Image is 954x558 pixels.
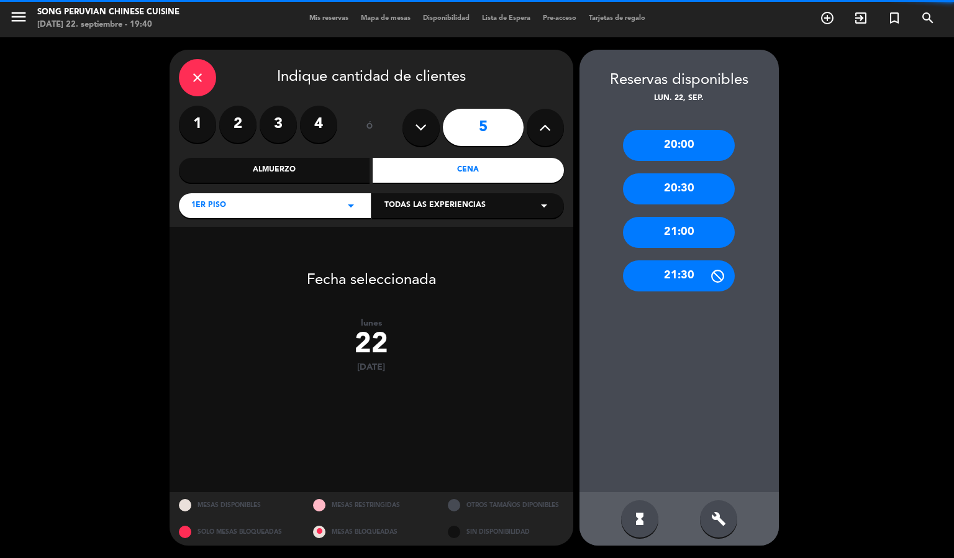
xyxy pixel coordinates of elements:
div: OTROS TAMAÑOS DIPONIBLES [438,492,573,519]
span: Tarjetas de regalo [583,15,652,22]
label: 1 [179,106,216,143]
label: 3 [260,106,297,143]
div: lunes [170,318,573,329]
label: 4 [300,106,337,143]
div: 21:30 [623,260,735,291]
div: MESAS RESTRINGIDAS [304,492,438,519]
div: 20:00 [623,130,735,161]
span: Disponibilidad [417,15,476,22]
div: Almuerzo [179,158,370,183]
div: 20:30 [623,173,735,204]
i: add_circle_outline [820,11,835,25]
label: 2 [219,106,257,143]
div: MESAS DISPONIBLES [170,492,304,519]
div: 21:00 [623,217,735,248]
i: search [920,11,935,25]
div: SIN DISPONIBILIDAD [438,519,573,546]
i: hourglass_full [632,511,647,526]
span: 1er piso [191,199,226,212]
i: close [190,70,205,85]
div: Song Peruvian Chinese Cuisine [37,6,179,19]
div: Fecha seleccionada [170,253,573,293]
div: ó [350,106,390,149]
div: 22 [170,329,573,362]
span: Lista de Espera [476,15,537,22]
button: menu [9,7,28,30]
span: Mapa de mesas [355,15,417,22]
div: SOLO MESAS BLOQUEADAS [170,519,304,546]
i: turned_in_not [887,11,902,25]
div: Cena [373,158,564,183]
span: Mis reservas [303,15,355,22]
div: Reservas disponibles [579,68,779,93]
i: build [711,511,726,526]
i: menu [9,7,28,26]
i: arrow_drop_down [343,198,358,213]
i: exit_to_app [853,11,868,25]
div: lun. 22, sep. [579,93,779,105]
div: [DATE] [170,362,573,373]
span: Todas las experiencias [384,199,486,212]
i: arrow_drop_down [537,198,552,213]
div: MESAS BLOQUEADAS [304,519,438,546]
div: Indique cantidad de clientes [179,59,564,96]
div: [DATE] 22. septiembre - 19:40 [37,19,179,31]
span: Pre-acceso [537,15,583,22]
